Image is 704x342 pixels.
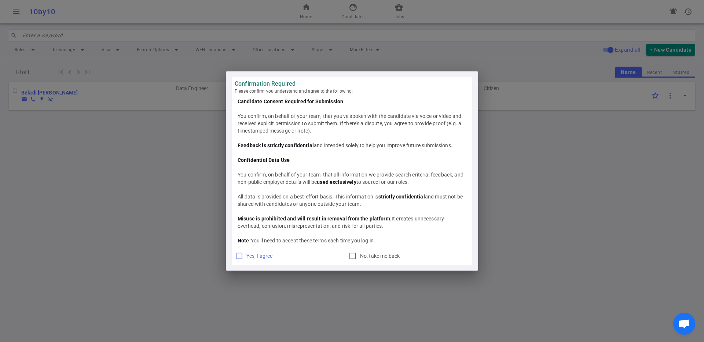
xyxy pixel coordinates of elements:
[238,171,466,186] div: You confirm, on behalf of your team, that all information we provide-search criteria, feedback, a...
[360,253,400,259] span: No, take me back
[238,216,392,222] b: Misuse is prohibited and will result in removal from the platform.
[238,237,466,244] div: You'll need to accept these terms each time you log in.
[238,142,314,148] b: Feedback is strictly confidential
[238,98,343,104] b: Candidate Consent Required for Submission
[238,215,466,230] div: It creates unnecessary overhead, confusion, misrepresentation, and risk for all parties.
[235,80,469,88] strong: Confirmation Required
[673,313,695,335] div: Open chat
[317,179,356,185] b: used exclusively
[246,253,273,259] span: Yes, I agree
[378,194,425,200] b: strictly confidential
[238,238,251,244] b: Note:
[238,112,466,134] div: You confirm, on behalf of your team, that you've spoken with the candidate via voice or video and...
[238,193,466,208] div: All data is provided on a best-effort basis. This information is and must not be shared with cand...
[235,88,469,95] span: Please confirm you understand and agree to the following:
[238,157,290,163] b: Confidential Data Use
[238,142,466,149] div: and intended solely to help you improve future submissions.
